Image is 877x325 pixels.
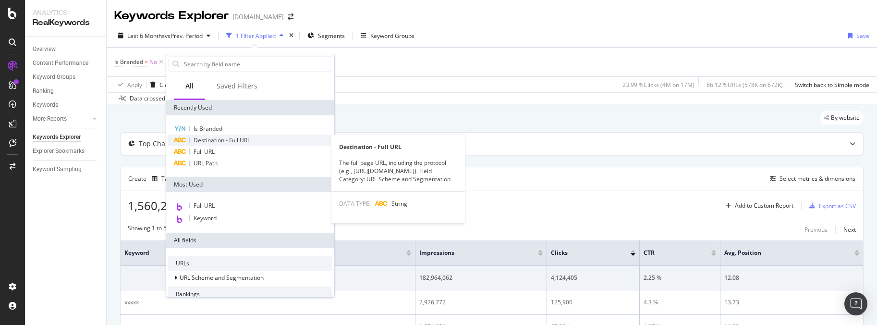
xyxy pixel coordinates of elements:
span: Full URL [194,201,215,210]
span: Clicks [551,249,616,257]
button: Previous [804,224,828,236]
div: Keywords Explorer [114,8,229,24]
div: Destination - Full URL [331,143,465,151]
a: Keyword Sampling [33,164,99,175]
div: Create [128,171,188,187]
div: Open Intercom Messenger [844,292,867,315]
div: Overview [33,44,56,54]
a: Keyword Groups [33,72,99,82]
div: Keywords Explorer [33,132,81,142]
div: legacy label [820,111,864,125]
a: More Reports [33,114,90,124]
div: Rankings [168,287,332,302]
button: Clear [146,77,174,92]
button: Apply [114,77,142,92]
div: Select metrics & dimensions [780,175,855,183]
div: Table [161,176,176,182]
div: times [287,31,295,40]
button: Last 6 MonthsvsPrev. Period [114,28,214,43]
div: Clear [159,81,174,89]
button: Save [844,28,869,43]
span: By website [831,115,860,121]
div: Export as CSV [819,202,856,210]
button: Keyword Groups [357,28,418,43]
button: 1 Filter Applied [222,28,287,43]
div: xxxxx [124,298,411,307]
div: Save [856,32,869,40]
span: Avg. Position [724,249,840,257]
div: Switch back to Simple mode [795,81,869,89]
span: CTR [644,249,697,257]
div: 86.12 % URLs ( 578K on 672K ) [706,81,783,89]
div: Explorer Bookmarks [33,146,85,156]
div: 2.25 % [644,274,716,282]
div: Keyword Groups [370,32,414,40]
div: 4.3 % [644,298,716,307]
span: URL Path [194,159,218,167]
button: Export as CSV [805,198,856,213]
div: RealKeywords [33,17,98,28]
a: Ranking [33,86,99,96]
div: Content Performance [33,58,88,68]
span: Full URL [194,148,215,156]
span: No [149,55,157,69]
button: Table [148,171,188,187]
button: Add Filter [165,56,204,68]
div: 125,900 [551,298,635,307]
div: Apply [127,81,142,89]
input: Search by field name [183,57,332,71]
div: The full page URL, including the protocol (e.g., [URL][DOMAIN_NAME]). Field Category: URL Scheme ... [331,159,465,183]
div: Add to Custom Report [735,203,793,209]
button: Switch back to Simple mode [791,77,869,92]
div: Analytics [33,8,98,17]
div: Keywords [33,100,58,110]
div: Data crossed with the Crawls [130,94,207,103]
div: arrow-right-arrow-left [288,13,293,20]
div: Previous [804,225,828,234]
div: Next [843,225,856,234]
div: 12.08 [724,274,859,282]
a: Keywords [33,100,99,110]
div: Keyword Groups [33,72,75,82]
button: Select metrics & dimensions [766,173,855,185]
span: Last 6 Months [127,32,165,40]
div: Ranking [33,86,54,96]
div: Top Charts [139,139,174,149]
div: Recently Used [166,100,334,115]
a: Content Performance [33,58,99,68]
div: 13.73 [724,298,859,307]
span: Impressions [419,249,524,257]
a: Overview [33,44,99,54]
a: Explorer Bookmarks [33,146,99,156]
div: URLs [168,256,332,271]
div: [DOMAIN_NAME] [232,12,284,22]
button: Add to Custom Report [722,198,793,213]
a: Keywords Explorer [33,132,99,142]
div: Keyword Sampling [33,164,82,175]
div: Most Used [166,177,334,192]
div: 4,124,405 [551,274,635,282]
span: = [145,58,148,66]
span: Is Branded [194,125,222,133]
span: String [391,200,407,208]
div: 182,964,062 [419,274,543,282]
div: 23.99 % Clicks ( 4M on 17M ) [622,81,694,89]
div: All [185,81,194,91]
span: DATA TYPE: [339,200,371,208]
span: Keyword [194,214,217,222]
div: Showing 1 to 50 of 1,560,276 entries [128,224,225,236]
div: Saved Filters [217,81,257,91]
span: Destination - Full URL [194,136,250,144]
div: More Reports [33,114,67,124]
button: Next [843,224,856,236]
button: Segments [304,28,349,43]
span: Is Branded [114,58,143,66]
span: Keyword [124,249,392,257]
div: 1 Filter Applied [236,32,276,40]
span: URL Scheme and Segmentation [180,274,264,282]
span: 1,560,276 Entries found [128,198,256,213]
span: vs Prev. Period [165,32,203,40]
div: 2,926,772 [419,298,543,307]
div: All fields [166,233,334,248]
span: Segments [318,32,345,40]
